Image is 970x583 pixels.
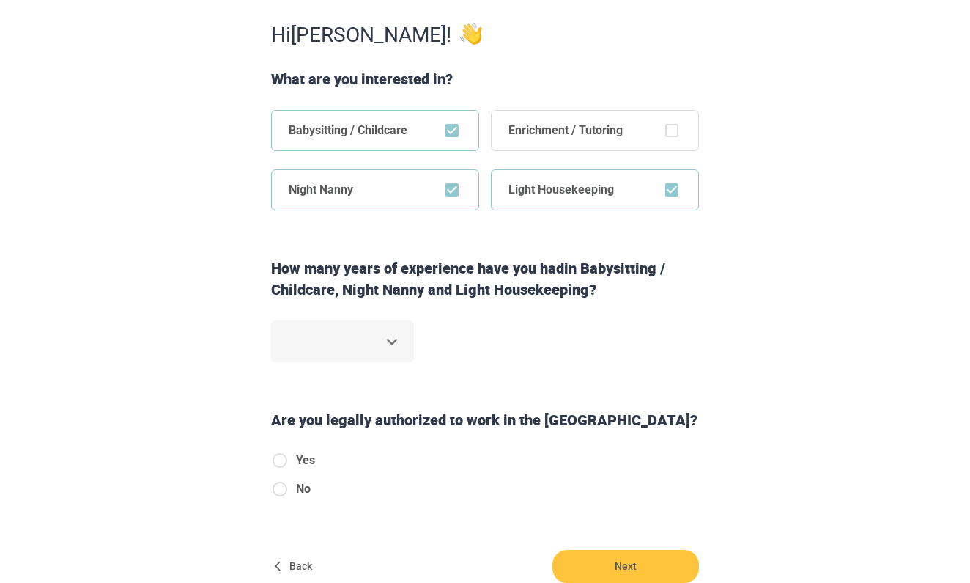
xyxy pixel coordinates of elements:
div: Hi [PERSON_NAME] ! [265,19,705,48]
span: Night Nanny [271,169,371,210]
div: How many years of experience have you had in Babysitting / Childcare, Night Nanny and Light House... [265,258,705,300]
span: No [296,480,311,498]
span: Light Housekeeping [491,169,632,210]
div: ​ [271,320,414,362]
button: Next [552,550,699,583]
div: Are you legally authorized to work in the [GEOGRAPHIC_DATA]? [265,410,705,431]
button: Back [271,550,318,583]
span: Enrichment / Tutoring [491,110,640,151]
span: Yes [296,452,315,469]
img: undo [460,23,482,45]
span: Babysitting / Childcare [271,110,425,151]
div: authorizedToWorkInUS [271,452,327,509]
div: What are you interested in? [265,69,705,90]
